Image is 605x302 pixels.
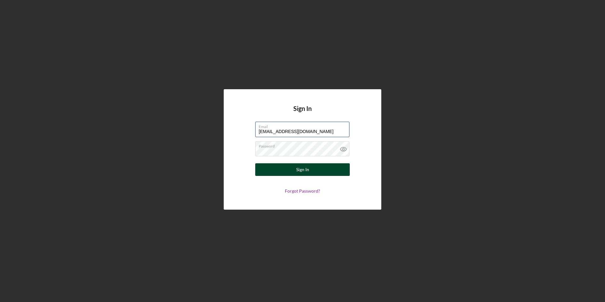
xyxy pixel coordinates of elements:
[293,105,312,122] h4: Sign In
[259,142,349,148] label: Password
[285,188,320,194] a: Forgot Password?
[255,163,350,176] button: Sign In
[296,163,309,176] div: Sign In
[259,122,349,129] label: Email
